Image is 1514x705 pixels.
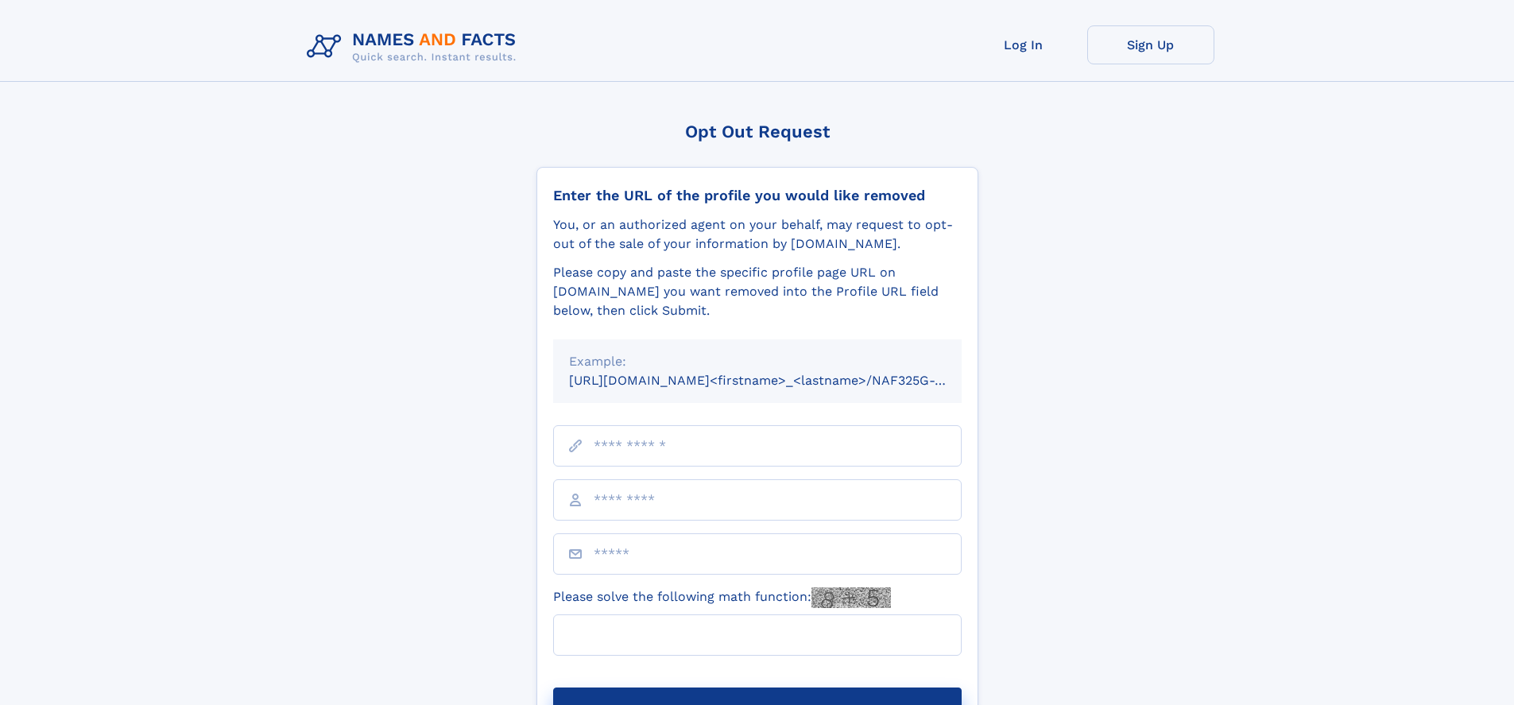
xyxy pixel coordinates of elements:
[553,587,891,608] label: Please solve the following math function:
[569,373,992,388] small: [URL][DOMAIN_NAME]<firstname>_<lastname>/NAF325G-xxxxxxxx
[536,122,978,141] div: Opt Out Request
[553,215,962,254] div: You, or an authorized agent on your behalf, may request to opt-out of the sale of your informatio...
[569,352,946,371] div: Example:
[960,25,1087,64] a: Log In
[553,263,962,320] div: Please copy and paste the specific profile page URL on [DOMAIN_NAME] you want removed into the Pr...
[300,25,529,68] img: Logo Names and Facts
[1087,25,1214,64] a: Sign Up
[553,187,962,204] div: Enter the URL of the profile you would like removed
